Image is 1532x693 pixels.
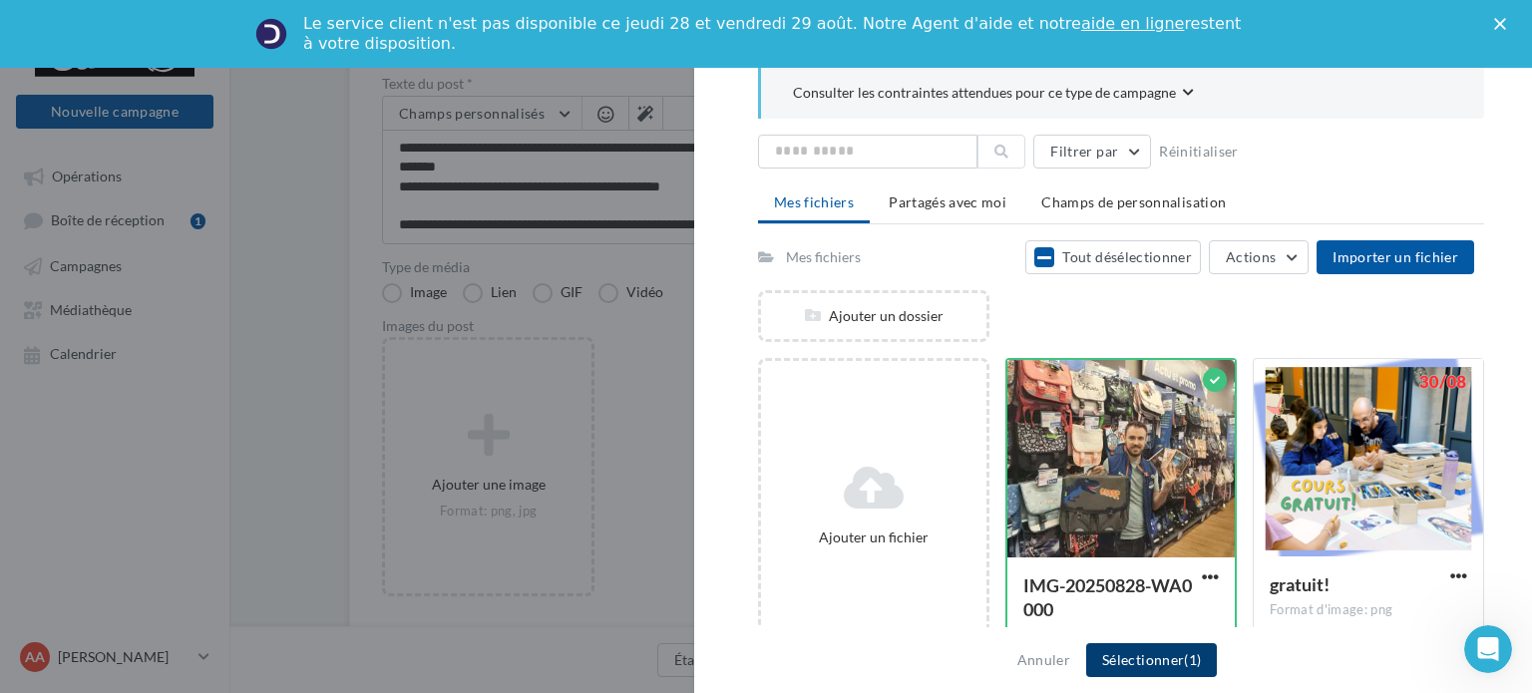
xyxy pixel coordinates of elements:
span: IMG-20250828-WA0000 [1023,574,1192,620]
button: Filtrer par [1033,135,1151,169]
button: Actions [1209,240,1309,274]
span: (1) [1184,651,1201,668]
span: Actions [1226,248,1276,265]
button: Annuler [1009,648,1078,672]
div: Mes fichiers [786,247,861,267]
div: Format d'image: jpg [1023,626,1219,644]
div: Ajouter un fichier [769,527,978,547]
button: Consulter les contraintes attendues pour ce type de campagne [793,82,1194,107]
button: Importer un fichier [1317,240,1474,274]
span: Mes fichiers [774,193,854,210]
button: Sélectionner(1) [1086,643,1217,677]
div: Format d'image: png [1270,601,1467,619]
a: aide en ligne [1081,14,1184,33]
div: Ajouter un dossier [761,306,986,326]
span: Importer un fichier [1333,248,1458,265]
button: Réinitialiser [1151,140,1247,164]
span: Partagés avec moi [889,193,1006,210]
span: gratuit! [1270,573,1330,595]
span: Champs de personnalisation [1041,193,1226,210]
div: Le service client n'est pas disponible ce jeudi 28 et vendredi 29 août. Notre Agent d'aide et not... [303,14,1245,54]
div: Fermer [1494,18,1514,30]
span: Consulter les contraintes attendues pour ce type de campagne [793,83,1176,103]
img: Profile image for Service-Client [255,18,287,50]
button: Tout désélectionner [1025,240,1201,274]
iframe: Intercom live chat [1464,625,1512,673]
